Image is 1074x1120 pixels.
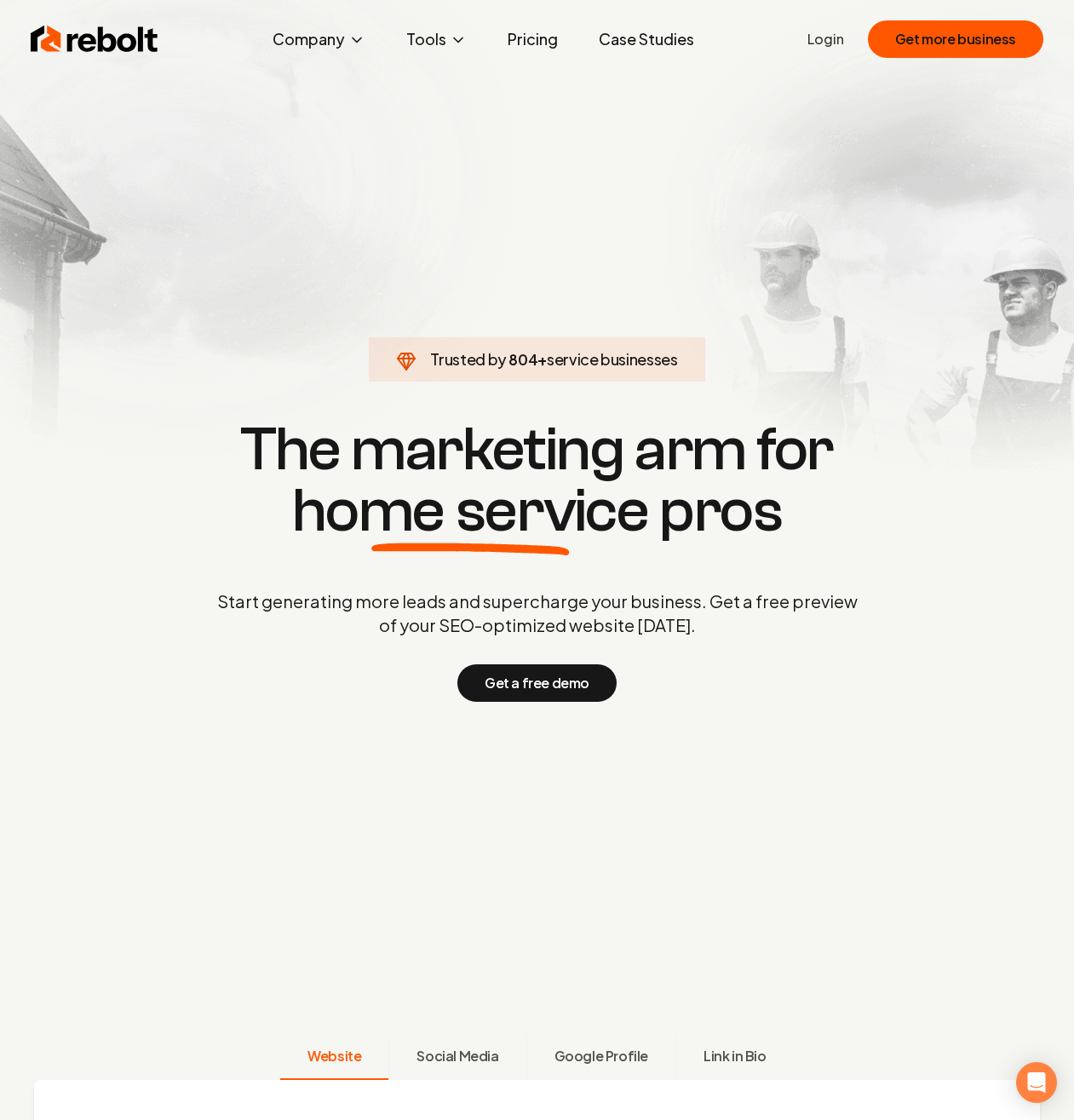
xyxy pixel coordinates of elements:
[457,664,617,702] button: Get a free demo
[585,22,708,56] a: Case Studies
[31,22,158,56] img: Rebolt Logo
[129,419,946,542] h1: The marketing arm for pros
[494,22,571,56] a: Pricing
[1016,1062,1057,1103] div: Open Intercom Messenger
[430,349,506,369] span: Trusted by
[547,349,678,369] span: service businesses
[554,1046,648,1066] span: Google Profile
[307,1046,361,1066] span: Website
[704,1046,767,1066] span: Link in Bio
[416,1046,498,1066] span: Social Media
[393,22,480,56] button: Tools
[292,480,649,542] span: home service
[807,29,844,49] a: Login
[214,589,861,637] p: Start generating more leads and supercharge your business. Get a free preview of your SEO-optimiz...
[675,1036,794,1080] button: Link in Bio
[280,1036,388,1080] button: Website
[388,1036,526,1080] button: Social Media
[508,347,537,371] span: 804
[868,20,1043,58] button: Get more business
[526,1036,675,1080] button: Google Profile
[259,22,379,56] button: Company
[537,349,547,369] span: +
